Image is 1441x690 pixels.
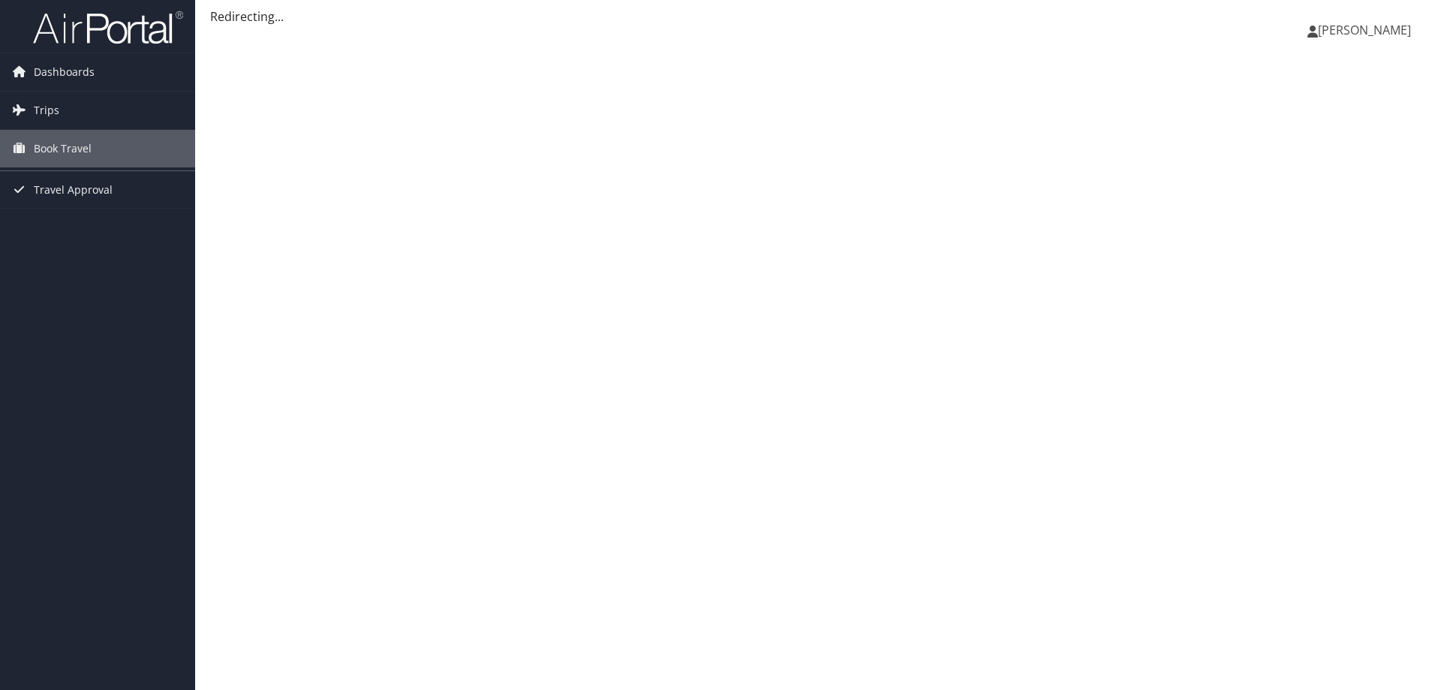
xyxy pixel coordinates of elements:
[33,10,183,45] img: airportal-logo.png
[34,92,59,129] span: Trips
[34,171,113,209] span: Travel Approval
[210,8,1426,26] div: Redirecting...
[1318,22,1411,38] span: [PERSON_NAME]
[1307,8,1426,53] a: [PERSON_NAME]
[34,130,92,167] span: Book Travel
[34,53,95,91] span: Dashboards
